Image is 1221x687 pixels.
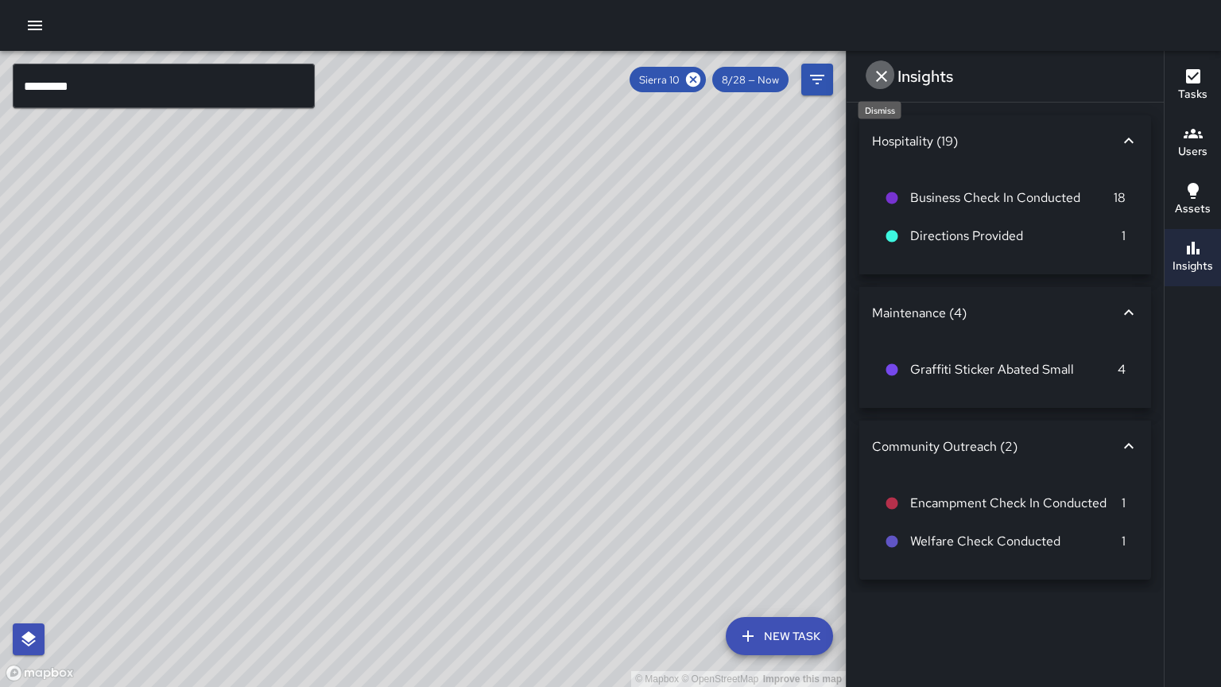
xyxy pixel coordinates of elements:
div: Maintenance (4) [872,305,1119,321]
button: Dismiss [866,60,897,92]
div: Community Outreach (2) [872,438,1119,455]
div: Dismiss [859,102,901,119]
div: Hospitality (19) [872,133,1119,149]
div: Sierra 10 [630,67,706,92]
span: Encampment Check In Conducted [910,494,1122,513]
span: 8/28 — Now [712,73,789,87]
p: 1 [1122,227,1126,246]
div: Hospitality (19) [859,115,1151,166]
div: Community Outreach (2) [859,421,1151,472]
button: New Task [726,617,833,655]
h6: Assets [1175,200,1211,218]
h6: Insights [1173,258,1213,275]
h6: Insights [897,64,953,89]
span: Sierra 10 [630,73,689,87]
button: Assets [1165,172,1221,229]
p: 18 [1114,188,1126,208]
p: 1 [1122,494,1126,513]
button: Insights [1165,229,1221,286]
p: 1 [1122,532,1126,551]
span: Welfare Check Conducted [910,532,1122,551]
p: 4 [1118,360,1126,379]
h6: Users [1178,143,1207,161]
button: Filters [801,64,833,95]
span: Graffiti Sticker Abated Small [910,360,1118,379]
button: Tasks [1165,57,1221,114]
span: Business Check In Conducted [910,188,1114,208]
span: Directions Provided [910,227,1122,246]
div: Maintenance (4) [859,287,1151,338]
button: Users [1165,114,1221,172]
h6: Tasks [1178,86,1207,103]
